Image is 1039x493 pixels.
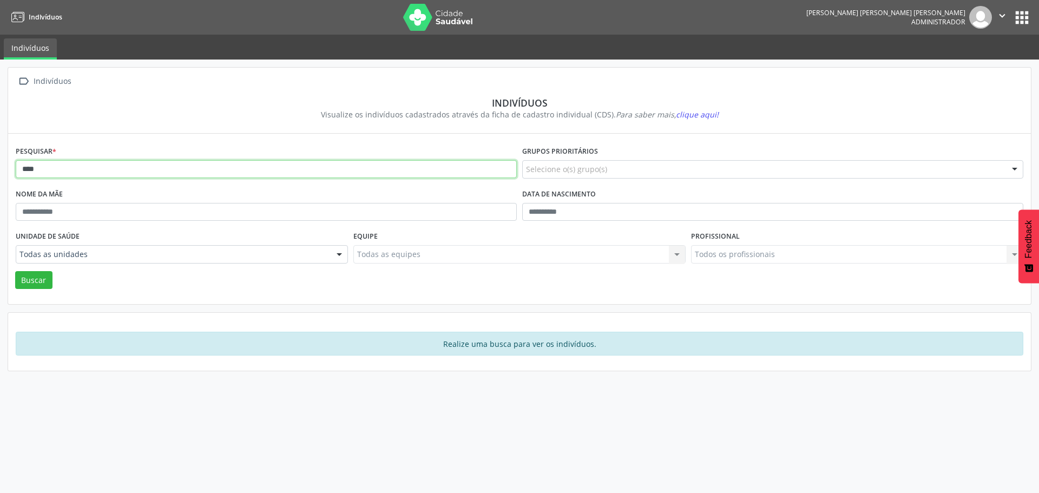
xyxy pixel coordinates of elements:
a: Indivíduos [4,38,57,60]
label: Pesquisar [16,143,56,160]
div: Indivíduos [23,97,1016,109]
div: Realize uma busca para ver os indivíduos. [16,332,1023,356]
span: Feedback [1024,220,1034,258]
button: Buscar [15,271,52,290]
div: Visualize os indivíduos cadastrados através da ficha de cadastro individual (CDS). [23,109,1016,120]
label: Data de nascimento [522,186,596,203]
button: apps [1012,8,1031,27]
i:  [996,10,1008,22]
a: Indivíduos [8,8,62,26]
i:  [16,74,31,89]
label: Unidade de saúde [16,228,80,245]
i: Para saber mais, [616,109,719,120]
label: Profissional [691,228,740,245]
span: clique aqui! [676,109,719,120]
div: [PERSON_NAME] [PERSON_NAME] [PERSON_NAME] [806,8,965,17]
span: Indivíduos [29,12,62,22]
a:  Indivíduos [16,74,73,89]
button: Feedback - Mostrar pesquisa [1018,209,1039,283]
span: Todas as unidades [19,249,326,260]
img: img [969,6,992,29]
label: Nome da mãe [16,186,63,203]
label: Grupos prioritários [522,143,598,160]
span: Administrador [911,17,965,27]
span: Selecione o(s) grupo(s) [526,163,607,175]
div: Indivíduos [31,74,73,89]
button:  [992,6,1012,29]
label: Equipe [353,228,378,245]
